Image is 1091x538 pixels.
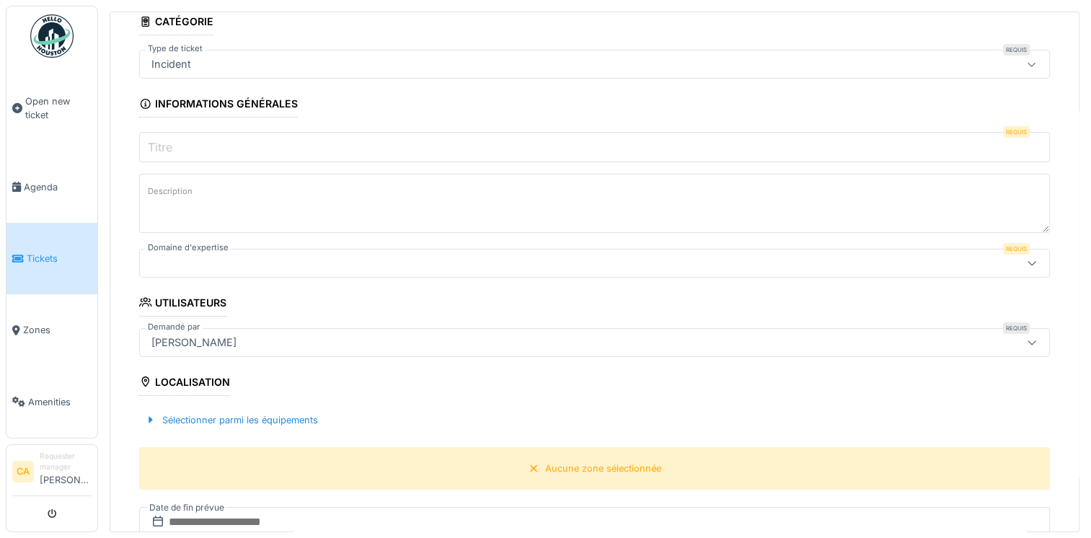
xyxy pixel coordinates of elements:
[146,335,242,350] div: [PERSON_NAME]
[145,242,231,254] label: Domaine d'expertise
[139,410,324,430] div: Sélectionner parmi les équipements
[12,451,92,496] a: CA Requester manager[PERSON_NAME]
[139,371,230,396] div: Localisation
[145,138,175,156] label: Titre
[148,500,226,516] label: Date de fin prévue
[24,180,92,194] span: Agenda
[6,223,97,294] a: Tickets
[6,151,97,223] a: Agenda
[1003,126,1030,138] div: Requis
[23,323,92,337] span: Zones
[40,451,92,493] li: [PERSON_NAME]
[139,11,213,35] div: Catégorie
[1003,44,1030,56] div: Requis
[545,462,661,475] div: Aucune zone sélectionnée
[145,182,195,200] label: Description
[40,451,92,473] div: Requester manager
[139,93,298,118] div: Informations générales
[30,14,74,58] img: Badge_color-CXgf-gQk.svg
[146,56,197,72] div: Incident
[6,294,97,366] a: Zones
[145,43,206,55] label: Type de ticket
[1003,243,1030,255] div: Requis
[27,252,92,265] span: Tickets
[6,366,97,438] a: Amenities
[6,66,97,151] a: Open new ticket
[25,94,92,122] span: Open new ticket
[28,395,92,409] span: Amenities
[12,461,34,482] li: CA
[139,292,226,317] div: Utilisateurs
[1003,322,1030,334] div: Requis
[145,321,203,333] label: Demandé par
